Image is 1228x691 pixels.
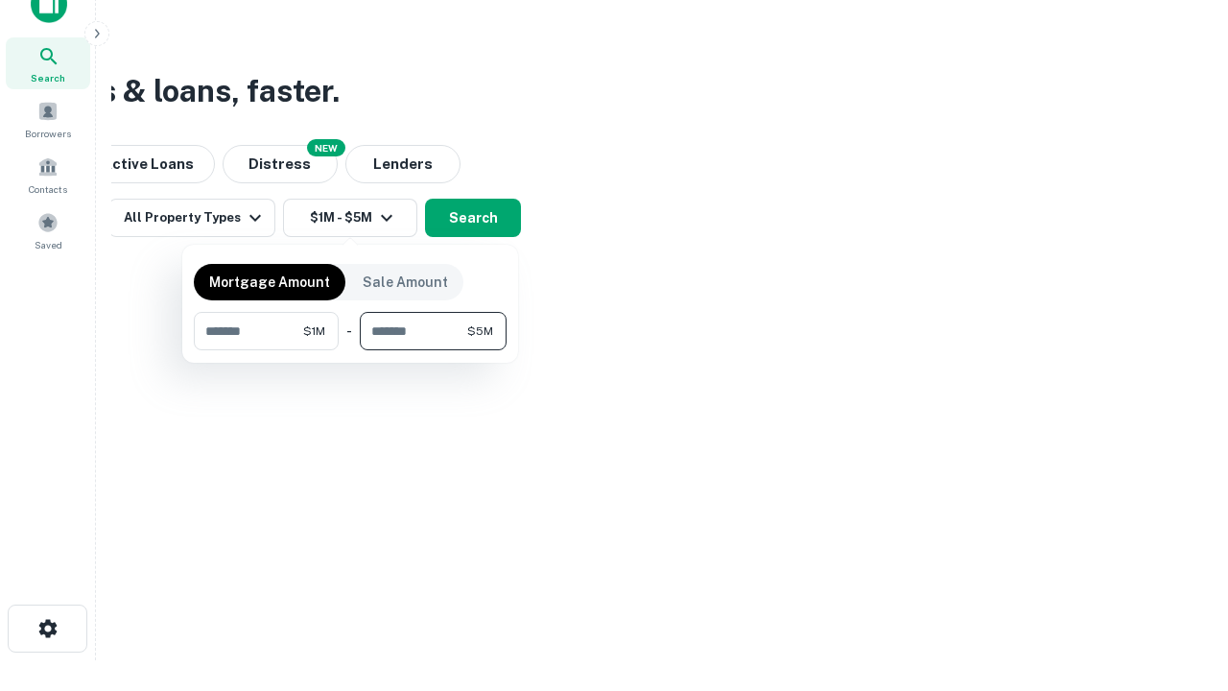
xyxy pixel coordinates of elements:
[363,272,448,293] p: Sale Amount
[1132,537,1228,630] iframe: Chat Widget
[467,322,493,340] span: $5M
[209,272,330,293] p: Mortgage Amount
[303,322,325,340] span: $1M
[346,312,352,350] div: -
